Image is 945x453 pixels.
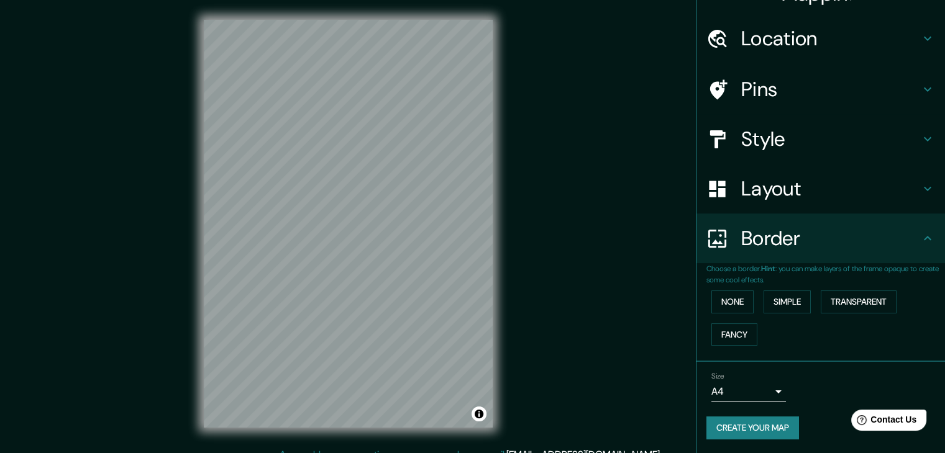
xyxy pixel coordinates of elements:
[696,14,945,63] div: Location
[834,405,931,439] iframe: Help widget launcher
[204,20,493,428] canvas: Map
[711,371,724,382] label: Size
[711,323,757,346] button: Fancy
[696,213,945,263] div: Border
[711,290,754,313] button: None
[741,77,920,102] h4: Pins
[741,26,920,51] h4: Location
[741,226,920,251] h4: Border
[741,127,920,151] h4: Style
[706,416,799,439] button: Create your map
[741,176,920,201] h4: Layout
[761,264,775,274] b: Hint
[472,406,486,421] button: Toggle attribution
[696,114,945,164] div: Style
[696,164,945,213] div: Layout
[821,290,897,313] button: Transparent
[706,263,945,285] p: Choose a border. : you can make layers of the frame opaque to create some cool effects.
[696,65,945,114] div: Pins
[711,382,786,401] div: A4
[764,290,811,313] button: Simple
